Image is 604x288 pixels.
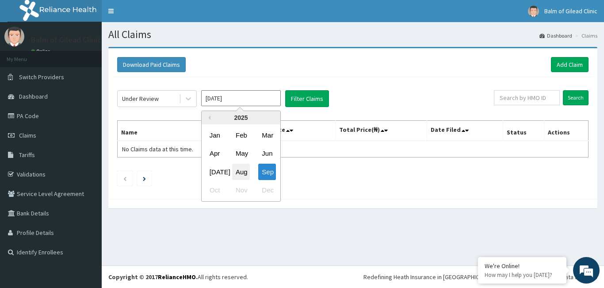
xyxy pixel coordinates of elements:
a: RelianceHMO [158,273,196,281]
button: Filter Claims [285,90,329,107]
th: Name [118,121,236,141]
div: Minimize live chat window [145,4,166,26]
div: We're Online! [485,262,560,270]
th: Actions [544,121,588,141]
input: Search [563,90,589,105]
img: User Image [528,6,539,17]
img: d_794563401_company_1708531726252_794563401 [16,44,36,66]
div: Choose September 2025 [258,164,276,180]
div: Choose May 2025 [232,146,250,162]
img: User Image [4,27,24,46]
span: No Claims data at this time. [122,145,193,153]
div: Choose August 2025 [232,164,250,180]
a: Online [31,48,52,54]
div: Choose January 2025 [206,127,224,143]
div: Choose March 2025 [258,127,276,143]
th: Status [503,121,544,141]
p: How may I help you today? [485,271,560,279]
button: Previous Year [206,115,210,120]
input: Search by HMO ID [494,90,560,105]
li: Claims [573,32,597,39]
span: Switch Providers [19,73,64,81]
textarea: Type your message and hit 'Enter' [4,193,168,224]
div: Chat with us now [46,50,149,61]
div: Choose April 2025 [206,146,224,162]
p: Balm of Gilead Clinic [31,36,101,44]
span: Dashboard [19,92,48,100]
a: Add Claim [551,57,589,72]
a: Previous page [123,174,127,182]
a: Dashboard [539,32,572,39]
button: Download Paid Claims [117,57,186,72]
div: 2025 [202,111,280,124]
div: Redefining Heath Insurance in [GEOGRAPHIC_DATA] using Telemedicine and Data Science! [363,273,597,281]
div: Choose July 2025 [206,164,224,180]
a: Next page [143,174,146,182]
span: Balm of Gilead Clinic [544,7,597,15]
div: Choose June 2025 [258,146,276,162]
strong: Copyright © 2017 . [108,273,198,281]
div: Under Review [122,94,159,103]
th: Total Price(₦) [335,121,427,141]
span: We're online! [51,87,122,177]
h1: All Claims [108,29,597,40]
span: Claims [19,131,36,139]
footer: All rights reserved. [102,265,604,288]
span: Tariffs [19,151,35,159]
input: Select Month and Year [201,90,281,106]
div: Choose February 2025 [232,127,250,143]
th: Date Filed [427,121,503,141]
div: month 2025-09 [202,126,280,200]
